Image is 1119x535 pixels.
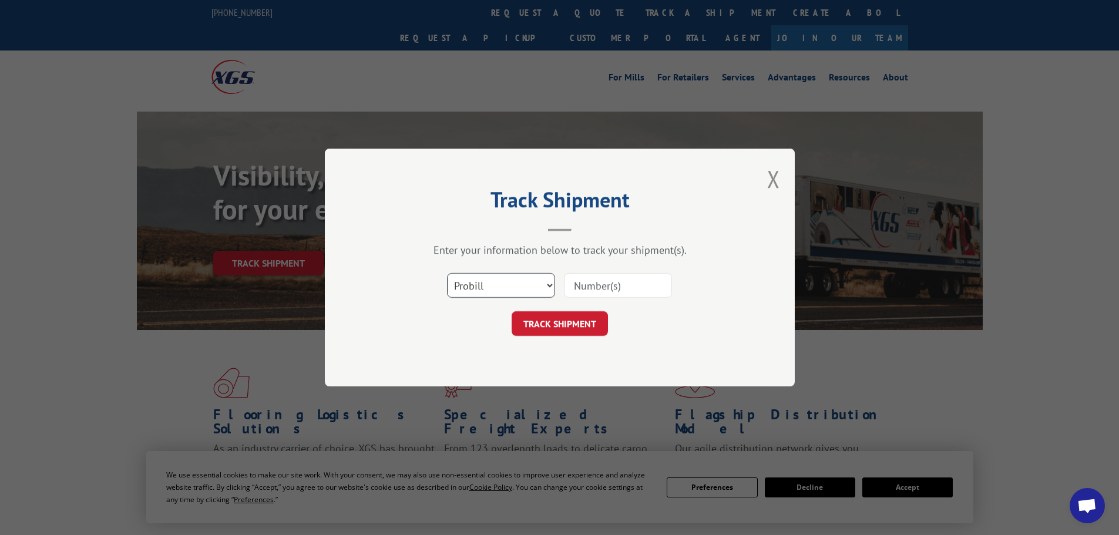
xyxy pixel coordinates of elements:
[384,191,736,214] h2: Track Shipment
[767,163,780,194] button: Close modal
[564,273,672,298] input: Number(s)
[1070,488,1105,523] div: Open chat
[384,243,736,257] div: Enter your information below to track your shipment(s).
[512,311,608,336] button: TRACK SHIPMENT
